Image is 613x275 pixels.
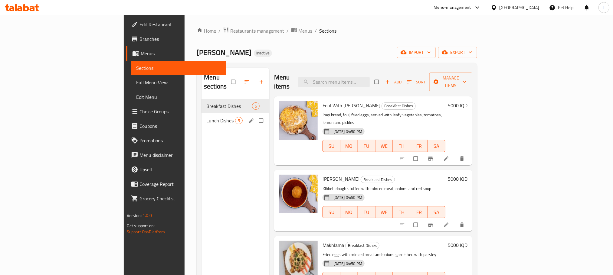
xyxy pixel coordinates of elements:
[247,117,257,125] button: edit
[228,76,240,88] span: Select all sections
[448,101,467,110] h6: 5000 IQD
[443,49,472,56] span: export
[240,75,255,89] span: Sort sections
[448,175,467,183] h6: 5000 IQD
[375,206,393,218] button: WE
[323,241,344,250] span: Makhlama
[255,75,269,89] button: Add section
[424,218,438,231] button: Branch-specific-item
[254,50,272,57] div: Inactive
[323,185,445,192] p: Kibbeh dough stuffed with minced meat, onions and red soup
[136,93,221,101] span: Edit Menu
[131,75,226,90] a: Full Menu View
[430,208,443,217] span: SA
[346,242,379,249] span: Breakfast Dishes
[298,77,370,87] input: search
[455,152,470,165] button: delete
[126,162,226,177] a: Upsell
[375,140,393,152] button: WE
[126,104,226,119] a: Choice Groups
[395,142,408,150] span: TH
[455,218,470,231] button: delete
[323,206,340,218] button: SU
[126,191,226,206] a: Grocery Checklist
[235,118,242,124] span: 5
[206,117,235,124] span: Lunch Dishes
[139,122,221,130] span: Coupons
[443,222,451,228] a: Edit menu item
[202,96,269,130] nav: Menu sections
[252,103,259,109] span: 6
[131,61,226,75] a: Sections
[340,206,358,218] button: MO
[382,102,415,109] span: Breakfast Dishes
[395,208,408,217] span: TH
[202,99,269,113] div: Breakfast Dishes6
[413,208,425,217] span: FR
[139,35,221,43] span: Branches
[358,206,375,218] button: TU
[323,101,380,110] span: Foul With [PERSON_NAME]
[358,140,375,152] button: TU
[274,73,291,91] h2: Menu items
[141,50,221,57] span: Menus
[424,152,438,165] button: Branch-specific-item
[371,76,384,88] span: Select section
[378,142,391,150] span: WE
[428,140,445,152] button: SA
[384,77,403,87] span: Add item
[126,32,226,46] a: Branches
[410,219,423,231] span: Select to update
[139,151,221,159] span: Menu disclaimer
[405,77,427,87] button: Sort
[603,4,604,11] span: l
[202,113,269,128] div: Lunch Dishes5edit
[279,175,318,213] img: Kibbeh Saray
[410,206,428,218] button: FR
[298,27,312,34] span: Menus
[443,156,451,162] a: Edit menu item
[126,17,226,32] a: Edit Restaurant
[428,206,445,218] button: SA
[393,140,410,152] button: TH
[319,27,336,34] span: Sections
[397,47,436,58] button: import
[384,77,403,87] button: Add
[206,102,252,110] span: Breakfast Dishes
[223,27,284,35] a: Restaurants management
[143,212,152,219] span: 1.0.0
[410,140,428,152] button: FR
[291,27,312,35] a: Menus
[345,242,379,249] div: Breakfast Dishes
[448,241,467,249] h6: 5000 IQD
[434,74,467,89] span: Manage items
[434,4,471,11] div: Menu-management
[413,142,425,150] span: FR
[127,228,165,236] a: Support.OpsPlatform
[126,46,226,61] a: Menus
[139,21,221,28] span: Edit Restaurant
[279,101,318,140] img: Foul With Baladi Ghee
[136,79,221,86] span: Full Menu View
[361,176,395,183] span: Breakfast Dishes
[429,73,472,91] button: Manage items
[139,166,221,173] span: Upsell
[136,64,221,72] span: Sections
[230,27,284,34] span: Restaurants management
[126,133,226,148] a: Promotions
[340,140,358,152] button: MO
[323,174,359,183] span: [PERSON_NAME]
[139,108,221,115] span: Choice Groups
[126,177,226,191] a: Coverage Report
[331,195,365,200] span: [DATE] 04:50 PM
[393,206,410,218] button: TH
[197,27,477,35] nav: breadcrumb
[323,140,340,152] button: SU
[139,180,221,188] span: Coverage Report
[325,142,338,150] span: SU
[254,50,272,56] span: Inactive
[343,142,356,150] span: MO
[287,27,289,34] li: /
